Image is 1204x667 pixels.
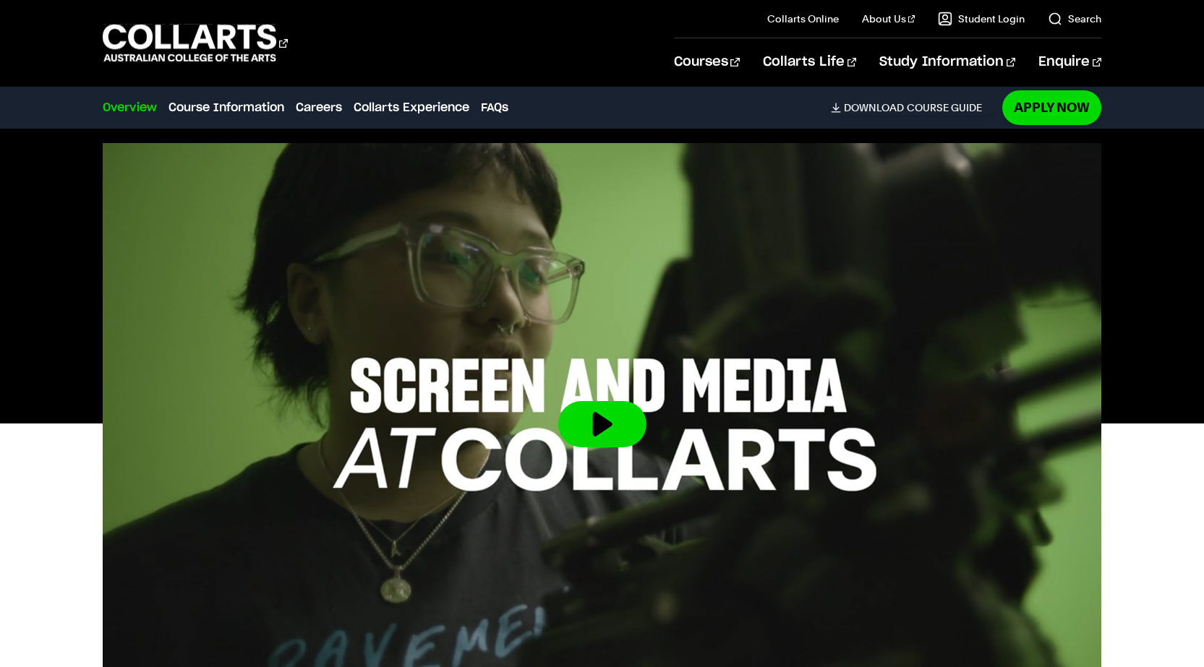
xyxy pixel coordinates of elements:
[1038,38,1101,86] a: Enquire
[879,38,1015,86] a: Study Information
[844,101,904,114] span: Download
[763,38,856,86] a: Collarts Life
[1048,12,1101,26] a: Search
[674,38,740,86] a: Courses
[354,99,469,116] a: Collarts Experience
[103,22,288,64] div: Go to homepage
[862,12,915,26] a: About Us
[168,99,284,116] a: Course Information
[1002,90,1101,124] a: Apply Now
[481,99,508,116] a: FAQs
[831,101,994,114] a: DownloadCourse Guide
[103,99,157,116] a: Overview
[296,99,342,116] a: Careers
[938,12,1025,26] a: Student Login
[767,12,839,26] a: Collarts Online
